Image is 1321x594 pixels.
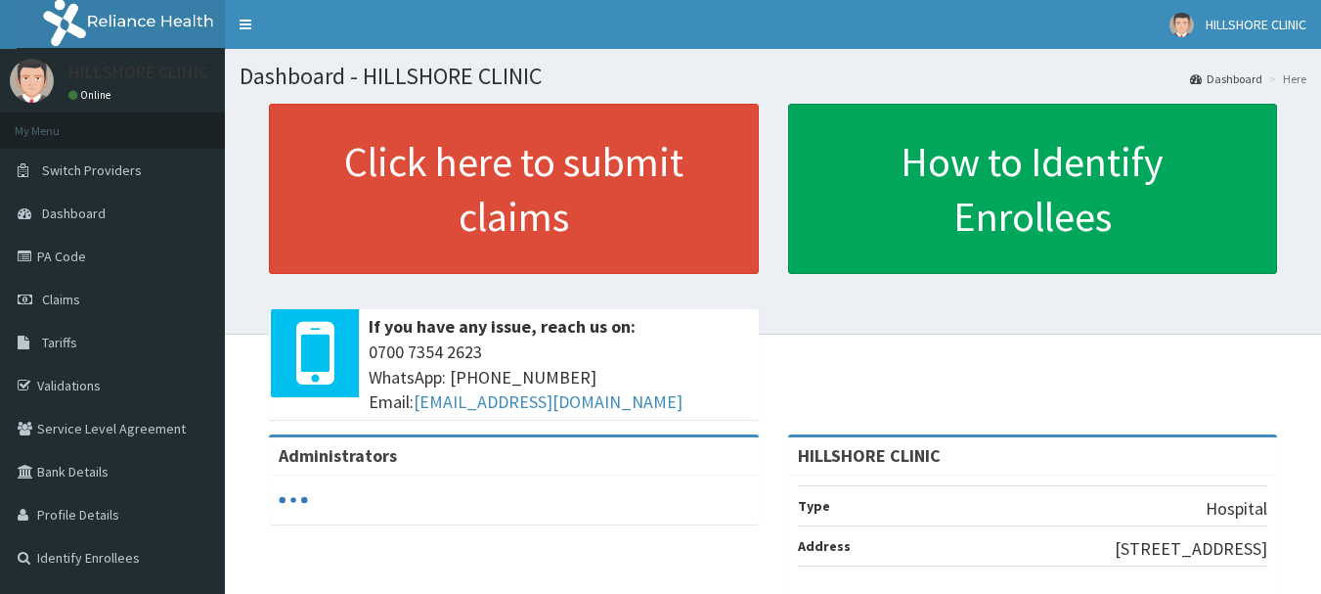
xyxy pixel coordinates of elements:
[1206,496,1267,522] p: Hospital
[269,104,759,274] a: Click here to submit claims
[1115,536,1267,562] p: [STREET_ADDRESS]
[369,315,636,338] b: If you have any issue, reach us on:
[42,161,142,179] span: Switch Providers
[1264,70,1306,87] li: Here
[68,64,208,81] p: HILLSHORE CLINIC
[68,88,115,102] a: Online
[1169,13,1194,37] img: User Image
[798,444,941,467] strong: HILLSHORE CLINIC
[279,485,308,515] svg: audio-loading
[240,64,1306,89] h1: Dashboard - HILLSHORE CLINIC
[42,334,77,351] span: Tariffs
[1190,70,1262,87] a: Dashboard
[279,444,397,467] b: Administrators
[414,390,683,413] a: [EMAIL_ADDRESS][DOMAIN_NAME]
[42,205,106,222] span: Dashboard
[369,340,749,415] span: 0700 7354 2623 WhatsApp: [PHONE_NUMBER] Email:
[798,537,851,555] b: Address
[1206,16,1306,33] span: HILLSHORE CLINIC
[798,497,830,515] b: Type
[788,104,1278,274] a: How to Identify Enrollees
[42,291,80,308] span: Claims
[10,59,54,103] img: User Image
